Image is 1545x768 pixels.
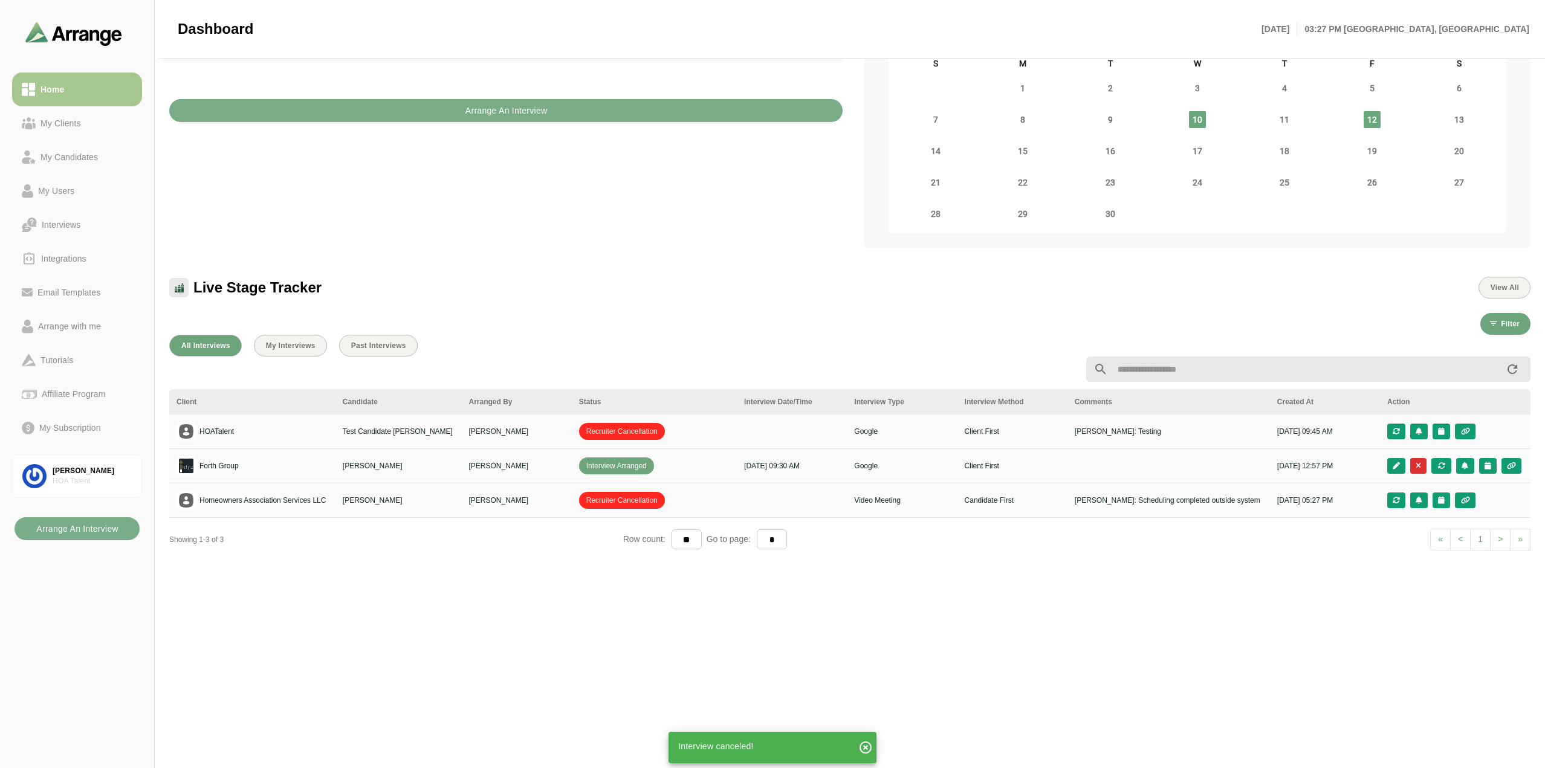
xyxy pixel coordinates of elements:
span: Sunday, September 14, 2025 [927,143,944,160]
span: Interview Arranged [579,457,654,474]
img: arrangeai-name-small-logo.4d2b8aee.svg [25,22,122,45]
button: Arrange An Interview [15,517,140,540]
div: Arrange with me [33,319,106,334]
span: Tuesday, September 23, 2025 [1102,174,1119,191]
div: My Subscription [34,421,106,435]
span: Wednesday, September 10, 2025 [1189,111,1206,128]
span: Wednesday, September 3, 2025 [1189,80,1206,97]
div: S [892,57,979,73]
span: Filter [1500,320,1520,328]
p: [PERSON_NAME] [343,495,455,506]
span: Sunday, September 28, 2025 [927,205,944,222]
span: Live Stage Tracker [193,279,322,297]
div: F [1328,57,1415,73]
a: My Clients [12,106,142,140]
div: Home [36,82,69,97]
p: Candidate First [965,495,1060,506]
span: My Interviews [265,341,316,350]
p: HOATalent [199,426,234,437]
span: Friday, September 19, 2025 [1364,143,1381,160]
p: Client First [965,460,1060,471]
div: Created At [1277,396,1373,407]
span: Monday, September 15, 2025 [1014,143,1031,160]
p: [DATE] 12:57 PM [1277,460,1373,471]
img: placeholder logo [177,491,196,510]
img: placeholder logo [177,422,196,441]
p: [DATE] [1262,22,1297,36]
a: Tutorials [12,343,142,377]
span: Thursday, September 4, 2025 [1276,80,1293,97]
p: [DATE] 09:30 AM [744,460,840,471]
p: [PERSON_NAME] [468,460,564,471]
p: Client First [965,426,1060,437]
span: Thursday, September 11, 2025 [1276,111,1293,128]
div: S [1416,57,1503,73]
span: Recruiter Cancellation [579,423,665,440]
div: Candidate [343,396,455,407]
div: T [1067,57,1154,73]
a: My Candidates [12,140,142,174]
div: Integrations [36,251,91,266]
span: Saturday, September 6, 2025 [1451,80,1468,97]
p: 03:27 PM [GEOGRAPHIC_DATA], [GEOGRAPHIC_DATA] [1297,22,1529,36]
b: Arrange An Interview [36,517,118,540]
span: Saturday, September 27, 2025 [1451,174,1468,191]
span: Tuesday, September 30, 2025 [1102,205,1119,222]
div: T [1241,57,1328,73]
span: Saturday, September 20, 2025 [1451,143,1468,160]
a: Email Templates [12,276,142,309]
a: Affiliate Program [12,377,142,411]
button: View All [1479,277,1530,298]
span: Tuesday, September 2, 2025 [1102,80,1119,97]
div: Interview Type [854,396,950,407]
div: Tutorials [36,353,78,367]
span: Friday, September 5, 2025 [1364,80,1381,97]
span: Sunday, September 7, 2025 [927,111,944,128]
a: [PERSON_NAME]HOA Talent [12,454,142,498]
p: Test Candidate [PERSON_NAME] [343,426,455,437]
span: Wednesday, September 24, 2025 [1189,174,1206,191]
div: Showing 1-3 of 3 [169,534,623,545]
span: Monday, September 29, 2025 [1014,205,1031,222]
p: [PERSON_NAME] [468,426,564,437]
span: Dashboard [178,20,253,38]
div: Arranged By [468,396,564,407]
b: Arrange An Interview [465,99,548,122]
i: appended action [1505,362,1520,376]
p: [PERSON_NAME] [343,460,455,471]
button: Past Interviews [339,335,418,357]
span: Monday, September 1, 2025 [1014,80,1031,97]
span: Go to page: [702,534,757,544]
p: Google [854,460,950,471]
span: Monday, September 8, 2025 [1014,111,1031,128]
div: Status [579,396,730,407]
div: [PERSON_NAME] [53,466,132,476]
span: Monday, September 22, 2025 [1014,174,1031,191]
div: My Candidates [36,150,103,164]
span: Tuesday, September 16, 2025 [1102,143,1119,160]
a: Home [12,73,142,106]
div: Action [1387,396,1523,407]
span: View All [1490,283,1519,292]
div: M [979,57,1066,73]
div: [PERSON_NAME]: Scheduling completed outside system [1075,495,1263,506]
span: Sunday, September 21, 2025 [927,174,944,191]
a: Interviews [12,208,142,242]
span: Recruiter Cancellation [579,492,665,509]
a: Integrations [12,242,142,276]
span: Friday, September 12, 2025 [1364,111,1381,128]
span: All Interviews [181,341,230,350]
div: W [1154,57,1241,73]
span: Friday, September 26, 2025 [1364,174,1381,191]
p: [DATE] 05:27 PM [1277,495,1373,506]
p: Video Meeting [854,495,950,506]
button: My Interviews [254,335,327,357]
img: logo [177,456,196,476]
span: Interview canceled! [678,741,754,751]
span: Thursday, September 18, 2025 [1276,143,1293,160]
button: Filter [1480,313,1530,335]
span: Thursday, September 25, 2025 [1276,174,1293,191]
button: All Interviews [169,335,242,357]
div: Email Templates [33,285,105,300]
p: Homeowners Association Services LLC [199,495,326,506]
